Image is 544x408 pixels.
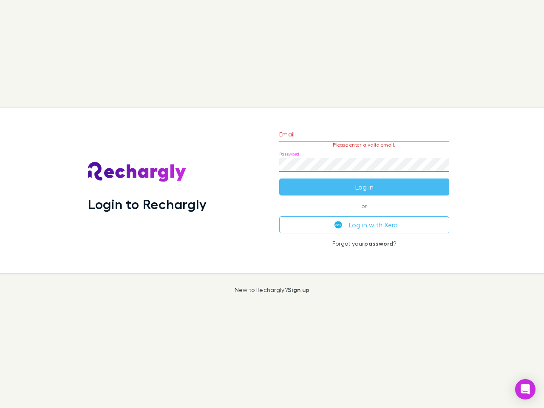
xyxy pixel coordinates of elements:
[88,196,207,212] h1: Login to Rechargly
[279,142,449,148] p: Please enter a valid email.
[279,240,449,247] p: Forgot your ?
[235,286,310,293] p: New to Rechargly?
[334,221,342,229] img: Xero's logo
[279,178,449,195] button: Log in
[279,151,299,157] label: Password
[364,240,393,247] a: password
[88,162,187,182] img: Rechargly's Logo
[515,379,535,399] div: Open Intercom Messenger
[279,216,449,233] button: Log in with Xero
[288,286,309,293] a: Sign up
